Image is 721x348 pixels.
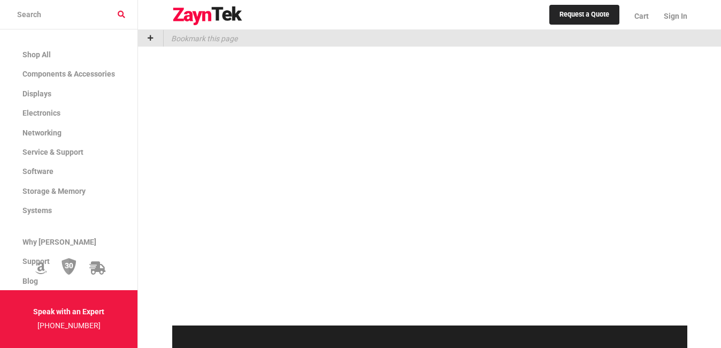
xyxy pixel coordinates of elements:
[62,258,76,276] img: 30 Day Return Policy
[634,12,649,20] span: Cart
[164,30,237,47] p: Bookmark this page
[37,321,101,330] a: [PHONE_NUMBER]
[22,109,60,117] span: Electronics
[22,238,96,246] span: Why [PERSON_NAME]
[22,206,52,215] span: Systems
[627,3,656,29] a: Cart
[22,187,86,195] span: Storage & Memory
[22,167,53,176] span: Software
[22,128,62,137] span: Networking
[172,6,243,26] img: logo
[22,70,115,78] span: Components & Accessories
[22,50,51,59] span: Shop All
[22,89,51,98] span: Displays
[656,3,687,29] a: Sign In
[549,5,619,25] a: Request a Quote
[33,307,104,316] strong: Speak with an Expert
[22,148,83,156] span: Service & Support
